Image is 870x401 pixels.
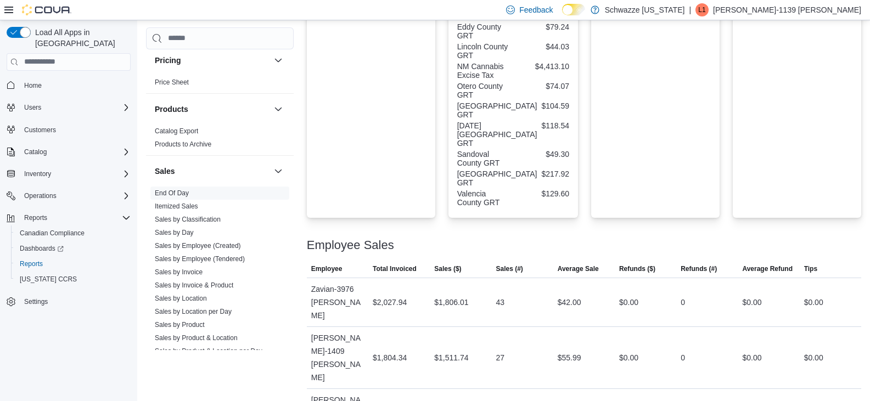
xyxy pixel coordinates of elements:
span: Sales by Product & Location [155,334,238,342]
button: Pricing [272,54,285,67]
a: Sales by Classification [155,216,221,223]
div: $0.00 [619,351,638,364]
span: Operations [20,189,131,202]
a: Canadian Compliance [15,227,89,240]
span: Catalog [24,148,47,156]
span: Settings [24,297,48,306]
button: Products [155,104,270,115]
span: Sales ($) [434,264,461,273]
a: Sales by Employee (Tendered) [155,255,245,263]
a: Home [20,79,46,92]
div: $49.30 [515,150,569,159]
p: [PERSON_NAME]-1139 [PERSON_NAME] [713,3,861,16]
div: $0.00 [804,351,823,364]
span: Products to Archive [155,140,211,149]
span: Reports [20,259,43,268]
span: Inventory [24,170,51,178]
div: $4,413.10 [515,62,569,71]
button: [US_STATE] CCRS [11,272,135,287]
span: Operations [24,191,57,200]
a: Reports [15,257,47,270]
div: $217.92 [541,170,569,178]
button: Home [2,77,135,93]
div: 0 [681,351,685,364]
button: Sales [155,166,270,177]
span: Sales by Location per Day [155,307,232,316]
span: Sales by Invoice & Product [155,281,233,290]
div: Sales [146,187,294,375]
span: Load All Apps in [GEOGRAPHIC_DATA] [31,27,131,49]
span: Sales (#) [496,264,523,273]
button: Customers [2,122,135,138]
button: Sales [272,165,285,178]
button: Products [272,103,285,116]
div: Valencia County GRT [457,189,511,207]
div: $44.03 [515,42,569,51]
div: 0 [681,296,685,309]
span: Dashboards [20,244,64,253]
button: Catalog [20,145,51,159]
h3: Products [155,104,188,115]
div: Otero County GRT [457,82,511,99]
span: Users [24,103,41,112]
span: Customers [24,126,56,134]
div: $0.00 [742,296,761,309]
div: $129.60 [515,189,569,198]
div: $55.99 [558,351,581,364]
button: Reports [11,256,135,272]
button: Settings [2,293,135,309]
span: Users [20,101,131,114]
a: Sales by Invoice & Product [155,281,233,289]
a: Sales by Product & Location per Day [155,347,262,355]
div: $1,511.74 [434,351,468,364]
a: Sales by Day [155,229,194,236]
button: Users [2,100,135,115]
div: [DATE][GEOGRAPHIC_DATA] GRT [457,121,537,148]
a: [US_STATE] CCRS [15,273,81,286]
span: Dashboards [15,242,131,255]
span: Sales by Product [155,320,205,329]
div: $118.54 [541,121,569,130]
span: Feedback [519,4,553,15]
a: Sales by Invoice [155,268,203,276]
span: End Of Day [155,189,189,197]
div: $42.00 [558,296,581,309]
span: Reports [24,213,47,222]
h3: Pricing [155,55,181,66]
span: Catalog [20,145,131,159]
button: Pricing [155,55,270,66]
span: [US_STATE] CCRS [20,275,77,284]
span: Employee [311,264,343,273]
a: End Of Day [155,189,189,197]
a: Dashboards [11,241,135,256]
div: [PERSON_NAME]-1409 [PERSON_NAME] [307,327,368,388]
span: Inventory [20,167,131,180]
nav: Complex example [7,73,131,338]
a: Sales by Location [155,295,207,302]
a: Catalog Export [155,127,198,135]
button: Reports [20,211,52,224]
span: Home [24,81,42,90]
button: Reports [2,210,135,225]
p: Schwazze [US_STATE] [605,3,685,16]
h3: Employee Sales [307,239,394,252]
span: Canadian Compliance [15,227,131,240]
h3: Sales [155,166,175,177]
a: Customers [20,123,60,137]
a: Price Sheet [155,78,189,86]
span: Refunds ($) [619,264,655,273]
span: Itemized Sales [155,202,198,211]
div: Pricing [146,76,294,93]
span: Settings [20,295,131,308]
button: Users [20,101,46,114]
div: $74.07 [515,82,569,91]
img: Cova [22,4,71,15]
div: NM Cannabis Excise Tax [457,62,511,80]
button: Operations [20,189,61,202]
span: Total Invoiced [373,264,417,273]
div: $79.24 [515,22,569,31]
span: Canadian Compliance [20,229,85,238]
button: Operations [2,188,135,204]
p: | [689,3,691,16]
